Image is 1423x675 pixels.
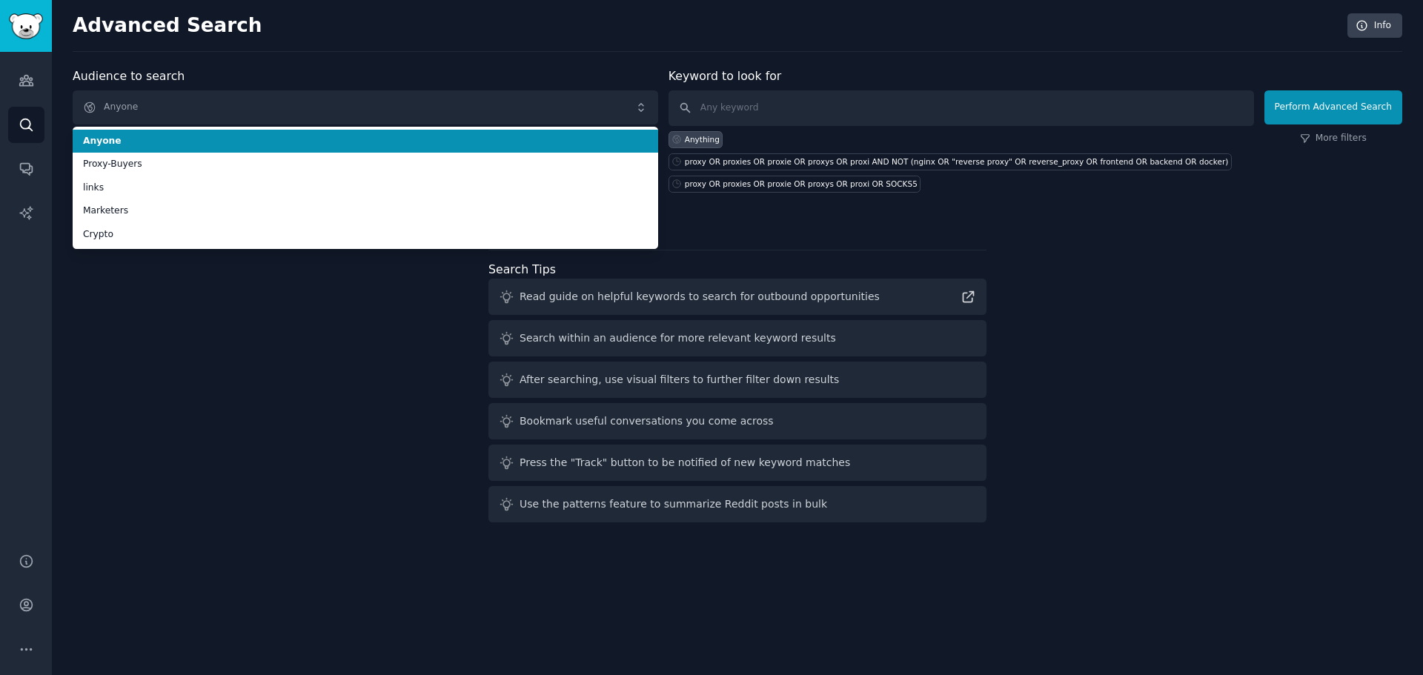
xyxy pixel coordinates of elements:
[73,90,658,124] button: Anyone
[73,69,185,83] label: Audience to search
[520,455,850,470] div: Press the "Track" button to be notified of new keyword matches
[83,182,648,195] span: links
[520,289,880,305] div: Read guide on helpful keywords to search for outbound opportunities
[83,158,648,171] span: Proxy-Buyers
[1347,13,1402,39] a: Info
[83,205,648,218] span: Marketers
[520,413,774,429] div: Bookmark useful conversations you come across
[73,14,1339,38] h2: Advanced Search
[83,135,648,148] span: Anyone
[669,69,782,83] label: Keyword to look for
[1264,90,1402,124] button: Perform Advanced Search
[685,179,918,189] div: proxy OR proxies OR proxie OR proxys OR proxi OR SOCKS5
[488,262,556,276] label: Search Tips
[1300,132,1367,145] a: More filters
[520,372,839,388] div: After searching, use visual filters to further filter down results
[520,496,827,512] div: Use the patterns feature to summarize Reddit posts in bulk
[9,13,43,39] img: GummySearch logo
[83,228,648,242] span: Crypto
[685,134,720,144] div: Anything
[685,156,1229,167] div: proxy OR proxies OR proxie OR proxys OR proxi AND NOT (nginx OR "reverse proxy" OR reverse_proxy ...
[520,330,836,346] div: Search within an audience for more relevant keyword results
[73,127,658,249] ul: Anyone
[669,90,1254,126] input: Any keyword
